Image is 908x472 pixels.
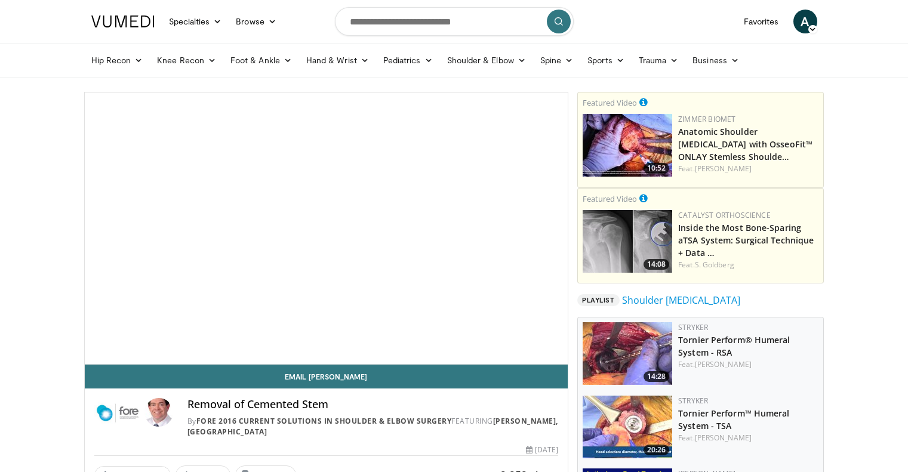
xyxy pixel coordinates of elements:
div: [DATE] [526,445,558,455]
a: [PERSON_NAME], [GEOGRAPHIC_DATA] [187,416,558,437]
img: Avatar [144,398,173,427]
a: Tornier Perform® Humeral System - RSA [678,334,790,358]
a: Pediatrics [376,48,440,72]
div: Feat. [678,163,818,174]
a: S. Goldberg [695,260,734,270]
input: Search topics, interventions [335,7,574,36]
span: Playlist [577,294,619,306]
a: Foot & Ankle [223,48,299,72]
a: Browse [229,10,284,33]
img: VuMedi Logo [91,16,155,27]
a: Stryker [678,396,708,406]
small: Featured Video [583,193,637,204]
a: Specialties [162,10,229,33]
span: 14:28 [644,371,669,382]
div: By FEATURING [187,416,558,437]
a: Anatomic Shoulder [MEDICAL_DATA] with OsseoFit™ ONLAY Stemless Shoulde… [678,126,812,162]
a: Email [PERSON_NAME] [85,365,568,388]
a: Business [685,48,746,72]
img: 68921608-6324-4888-87da-a4d0ad613160.150x105_q85_crop-smart_upscale.jpg [583,114,672,177]
a: Knee Recon [150,48,223,72]
h4: Removal of Cemented Stem [187,398,558,411]
a: Shoulder [MEDICAL_DATA] [622,293,740,307]
a: 14:28 [583,322,672,385]
a: Hand & Wrist [299,48,376,72]
a: Trauma [632,48,686,72]
a: 10:52 [583,114,672,177]
div: Feat. [678,359,818,370]
a: Favorites [737,10,786,33]
a: Stryker [678,322,708,332]
a: [PERSON_NAME] [695,433,752,443]
video-js: Video Player [85,92,568,365]
div: Feat. [678,433,818,443]
a: Sports [580,48,632,72]
span: 14:08 [644,259,669,270]
a: Inside the Most Bone-Sparing aTSA System: Surgical Technique + Data … [678,222,814,258]
a: [PERSON_NAME] [695,359,752,369]
div: Feat. [678,260,818,270]
a: A [793,10,817,33]
span: 10:52 [644,163,669,174]
a: Zimmer Biomet [678,114,735,124]
a: Shoulder & Elbow [440,48,533,72]
a: Spine [533,48,580,72]
a: FORE 2016 Current Solutions in Shoulder & Elbow Surgery [196,416,452,426]
a: Catalyst OrthoScience [678,210,771,220]
img: 9f15458b-d013-4cfd-976d-a83a3859932f.150x105_q85_crop-smart_upscale.jpg [583,210,672,273]
span: 20:26 [644,445,669,455]
small: Featured Video [583,97,637,108]
a: Hip Recon [84,48,150,72]
img: c16ff475-65df-4a30-84a2-4b6c3a19e2c7.150x105_q85_crop-smart_upscale.jpg [583,322,672,385]
a: [PERSON_NAME] [695,163,752,174]
a: 20:26 [583,396,672,458]
img: FORE 2016 Current Solutions in Shoulder & Elbow Surgery [94,398,140,427]
img: 97919458-f236-41e1-a831-13dad0fd505b.150x105_q85_crop-smart_upscale.jpg [583,396,672,458]
a: Tornier Perform™ Humeral System - TSA [678,408,789,431]
a: 14:08 [583,210,672,273]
